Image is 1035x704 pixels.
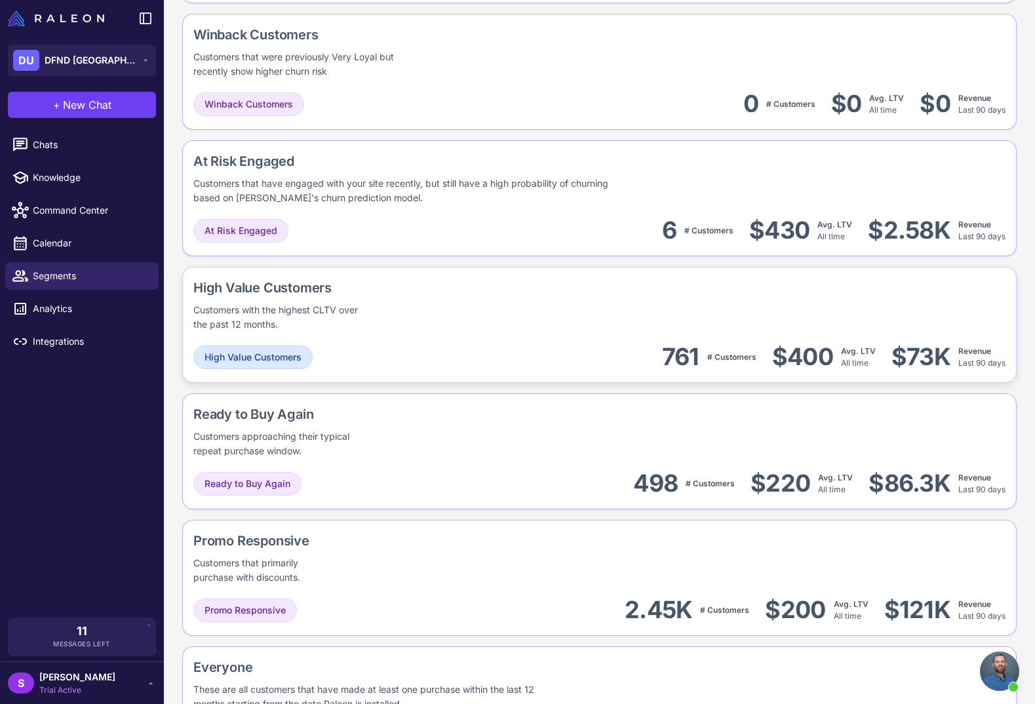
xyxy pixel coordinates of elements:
[33,203,148,218] span: Command Center
[33,236,148,250] span: Calendar
[869,93,904,103] span: Avg. LTV
[958,219,1006,243] div: Last 90 days
[831,89,862,119] div: $0
[33,170,148,185] span: Knowledge
[13,50,39,71] div: DU
[53,97,60,113] span: +
[625,595,692,625] div: 2.45K
[891,342,950,372] div: $73K
[700,605,749,615] span: # Customers
[205,477,290,491] span: Ready to Buy Again
[841,346,876,356] span: Avg. LTV
[45,53,136,68] span: DFND [GEOGRAPHIC_DATA]
[751,469,810,498] div: $220
[920,89,950,119] div: $0
[869,92,904,116] div: All time
[686,479,735,488] span: # Customers
[958,346,991,356] span: Revenue
[817,220,852,229] span: Avg. LTV
[958,472,1006,496] div: Last 90 days
[193,303,361,332] div: Customers with the highest CLTV over the past 12 months.
[63,97,111,113] span: New Chat
[8,45,156,76] button: DUDFND [GEOGRAPHIC_DATA]
[707,352,756,362] span: # Customers
[193,50,418,79] div: Customers that were previously Very Loyal but recently show higher churn risk
[958,473,991,482] span: Revenue
[5,197,159,224] a: Command Center
[39,670,115,684] span: [PERSON_NAME]
[193,556,336,585] div: Customers that primarily purchase with discounts.
[39,684,115,696] span: Trial Active
[205,224,277,238] span: At Risk Engaged
[743,89,758,119] div: 0
[8,673,34,694] div: S
[205,97,293,111] span: Winback Customers
[77,625,87,637] span: 11
[958,93,991,103] span: Revenue
[193,151,840,171] div: At Risk Engaged
[869,469,950,498] div: $86.3K
[958,92,1006,116] div: Last 90 days
[958,599,991,609] span: Revenue
[765,595,825,625] div: $200
[834,598,869,622] div: All time
[5,229,159,257] a: Calendar
[8,92,156,118] button: +New Chat
[5,328,159,355] a: Integrations
[205,603,286,617] span: Promo Responsive
[958,220,991,229] span: Revenue
[834,599,869,609] span: Avg. LTV
[193,531,408,551] div: Promo Responsive
[5,295,159,323] a: Analytics
[53,639,111,649] span: Messages Left
[193,25,530,45] div: Winback Customers
[818,473,853,482] span: Avg. LTV
[633,469,678,498] div: 498
[749,216,810,245] div: $430
[958,598,1006,622] div: Last 90 days
[33,334,148,349] span: Integrations
[193,429,371,458] div: Customers approaching their typical repeat purchase window.
[33,138,148,152] span: Chats
[766,99,815,109] span: # Customers
[193,404,460,424] div: Ready to Buy Again
[193,278,445,298] div: High Value Customers
[662,216,676,245] div: 6
[33,269,148,283] span: Segments
[884,595,950,625] div: $121K
[662,342,699,372] div: 761
[193,657,746,677] div: Everyone
[772,342,833,372] div: $400
[817,219,852,243] div: All time
[33,302,148,316] span: Analytics
[5,262,159,290] a: Segments
[980,652,1019,691] a: Open chat
[193,176,625,205] div: Customers that have engaged with your site recently, but still have a high probability of churnin...
[205,350,302,364] span: High Value Customers
[8,10,104,26] img: Raleon Logo
[841,345,876,369] div: All time
[5,131,159,159] a: Chats
[818,472,853,496] div: All time
[684,225,733,235] span: # Customers
[958,345,1006,369] div: Last 90 days
[5,164,159,191] a: Knowledge
[868,216,950,245] div: $2.58K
